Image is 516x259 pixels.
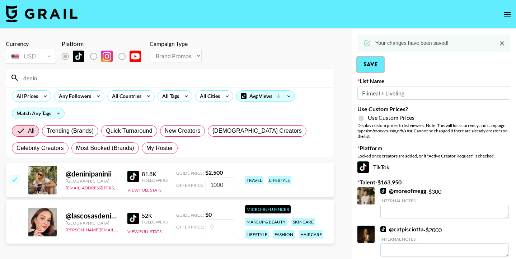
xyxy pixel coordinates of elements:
[245,205,291,213] div: Micro-Influencer
[268,176,291,184] div: lifestyle
[380,198,509,203] div: Internal Notes:
[176,170,204,176] span: Guide Price:
[142,170,168,178] div: 81.8K
[245,218,287,226] div: makeup & beauty
[106,127,153,135] span: Quick Turnaround
[101,51,113,62] img: Instagram
[206,178,234,191] input: 2,500
[12,91,39,102] div: All Prices
[176,212,204,218] span: Guide Price:
[150,40,202,47] div: Campaign Type
[357,161,510,173] div: TikTok
[357,105,510,113] label: Use Custom Prices?
[76,144,134,152] span: Most Booked (Brands)
[176,224,204,230] span: Offer Price:
[66,178,119,184] div: [GEOGRAPHIC_DATA]
[47,127,94,135] span: Trending (Brands)
[127,187,161,193] button: View Full Stats
[291,218,315,226] div: skincare
[236,91,295,102] div: Avg Views
[127,213,139,224] img: TikTok
[380,226,423,233] a: @catpisciotta
[66,211,119,220] div: @ lascosasdenino
[66,220,119,226] div: [GEOGRAPHIC_DATA]
[245,230,269,239] div: lifestyle
[500,7,515,22] button: open drawer
[366,128,412,133] em: for bookers using this list
[357,123,510,139] div: Display custom prices to list viewers. Note: This will lock currency and campaign type . Cannot b...
[375,37,449,50] div: Your changes have been saved!
[142,178,168,183] div: Followers
[6,47,56,65] div: Currency is locked to USD
[380,187,509,218] div: - $ 300
[12,108,64,119] div: Match Any Tags
[19,72,330,84] input: Search by User Name
[380,226,509,257] div: - $ 2000
[165,127,201,135] span: New Creators
[380,226,386,232] img: TikTok
[205,211,212,218] strong: $ 0
[142,219,168,225] div: Followers
[17,144,64,152] span: Celebrity Creators
[66,184,172,190] a: [EMAIL_ADDRESS][PERSON_NAME][DOMAIN_NAME]
[55,91,93,102] div: Any Followers
[66,226,172,232] a: [PERSON_NAME][EMAIL_ADDRESS][DOMAIN_NAME]
[158,91,180,102] div: All Tags
[66,169,119,178] div: @ deninipaninii
[146,144,173,152] span: My Roster
[245,176,263,184] div: travel
[28,127,34,135] span: All
[73,51,84,62] img: TikTok
[497,38,507,49] button: Close
[357,77,510,85] label: List Name
[380,236,509,242] div: Internal Notes:
[212,127,302,135] span: [DEMOGRAPHIC_DATA] Creators
[357,161,369,173] img: TikTok
[62,49,147,64] div: List locked to TikTok.
[357,57,384,72] button: Save
[127,229,161,234] button: View Full Stats
[130,51,141,62] img: YouTube
[62,40,147,47] div: Platform
[357,145,510,152] label: Platform
[176,183,204,188] span: Offer Price:
[196,91,221,102] div: All Cities
[6,5,78,22] img: Grail Talent
[380,187,426,194] a: @moreofmegg
[380,188,386,194] img: TikTok
[108,91,143,102] div: All Countries
[357,179,510,186] label: Talent - $ 163,950
[273,230,295,239] div: fashion
[368,114,414,121] span: Use Custom Prices
[7,50,55,63] div: USD
[299,230,323,239] div: haircare
[206,220,234,233] input: 0
[205,169,223,176] strong: $ 2,500
[127,171,139,182] img: TikTok
[142,212,168,219] div: 52K
[6,40,56,47] div: Currency
[357,153,510,159] div: Locked once creators are added, or if "Active Creator Request" is checked.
